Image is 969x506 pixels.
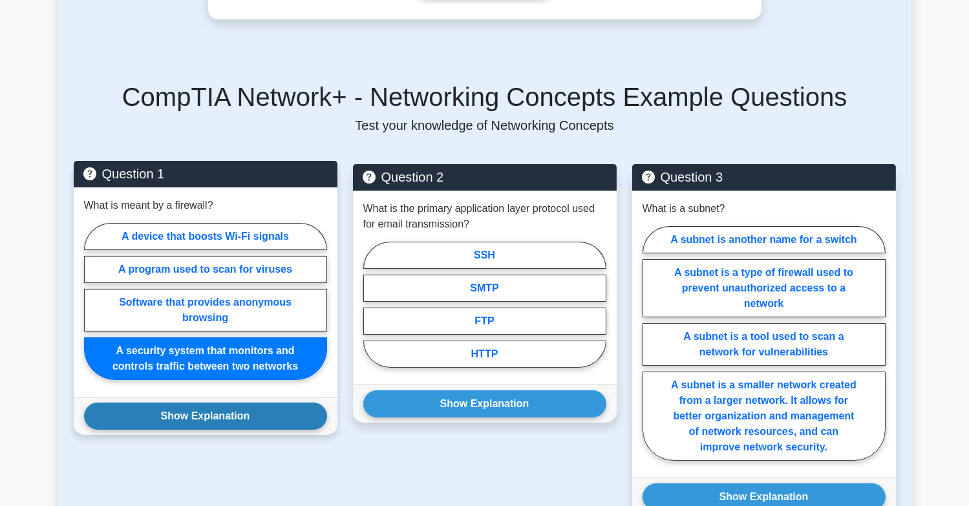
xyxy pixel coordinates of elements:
[363,275,606,302] label: SMTP
[363,242,606,269] label: SSH
[84,198,213,213] p: What is meant by a firewall?
[363,341,606,368] label: HTTP
[363,390,606,417] button: Show Explanation
[74,81,896,112] h5: CompTIA Network+ - Networking Concepts Example Questions
[84,166,327,182] h5: Question 1
[84,223,327,250] label: A device that boosts Wi-Fi signals
[363,169,606,185] h5: Question 2
[363,201,606,232] p: What is the primary application layer protocol used for email transmission?
[643,169,886,185] h5: Question 3
[643,226,886,253] label: A subnet is another name for a switch
[643,201,725,216] p: What is a subnet?
[643,259,886,317] label: A subnet is a type of firewall used to prevent unauthorized access to a network
[74,118,896,133] p: Test your knowledge of Networking Concepts
[84,289,327,332] label: Software that provides anonymous browsing
[363,308,606,335] label: FTP
[643,372,886,461] label: A subnet is a smaller network created from a larger network. It allows for better organization an...
[84,256,327,283] label: A program used to scan for viruses
[84,337,327,380] label: A security system that monitors and controls traffic between two networks
[643,323,886,366] label: A subnet is a tool used to scan a network for vulnerabilities
[84,403,327,430] button: Show Explanation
